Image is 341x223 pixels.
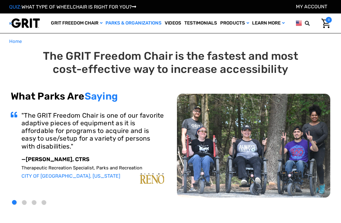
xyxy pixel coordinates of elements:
p: CITY OF [GEOGRAPHIC_DATA], [US_STATE] [21,173,164,179]
span: QUIZ: [9,4,21,10]
h2: What Parks Are [11,90,164,102]
span: 0 [326,17,332,23]
button: 4 of 4 [42,200,46,205]
img: GRIT All-Terrain Wheelchair and Mobility Equipment [9,18,40,28]
a: Home [9,38,22,45]
button: 2 of 4 [22,200,27,205]
a: Videos [163,13,183,33]
a: Testimonials [183,13,219,33]
a: Learn More [251,13,286,33]
input: Search [314,17,317,30]
p: Therapeutic Recreation Specialist, Parks and Recreation [21,165,164,171]
button: 3 of 4 [32,200,36,205]
a: Products [219,13,251,33]
span: Home [9,39,22,44]
img: carousel-img1.png [140,173,164,184]
h3: "The GRIT Freedom Chair is one of our favorite adaptive pieces of equipment as it is affordable f... [21,112,164,150]
nav: Breadcrumb [9,38,332,45]
a: QUIZ:WHAT TYPE OF WHEELCHAIR IS RIGHT FOR YOU? [9,4,136,10]
h1: The GRIT Freedom Chair is the fastest and most cost-effective way to increase accessibility [11,49,330,76]
a: Account [296,4,327,9]
button: 1 of 4 [12,200,17,205]
img: top-carousel.png [177,94,330,198]
img: Cart [321,19,330,28]
img: us.png [296,19,302,27]
a: GRIT Freedom Chair [49,13,104,33]
a: Cart with 0 items [317,17,332,30]
span: Saying [85,90,118,102]
a: Parks & Organizations [104,13,163,33]
p: —[PERSON_NAME], CTRS [21,156,164,163]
